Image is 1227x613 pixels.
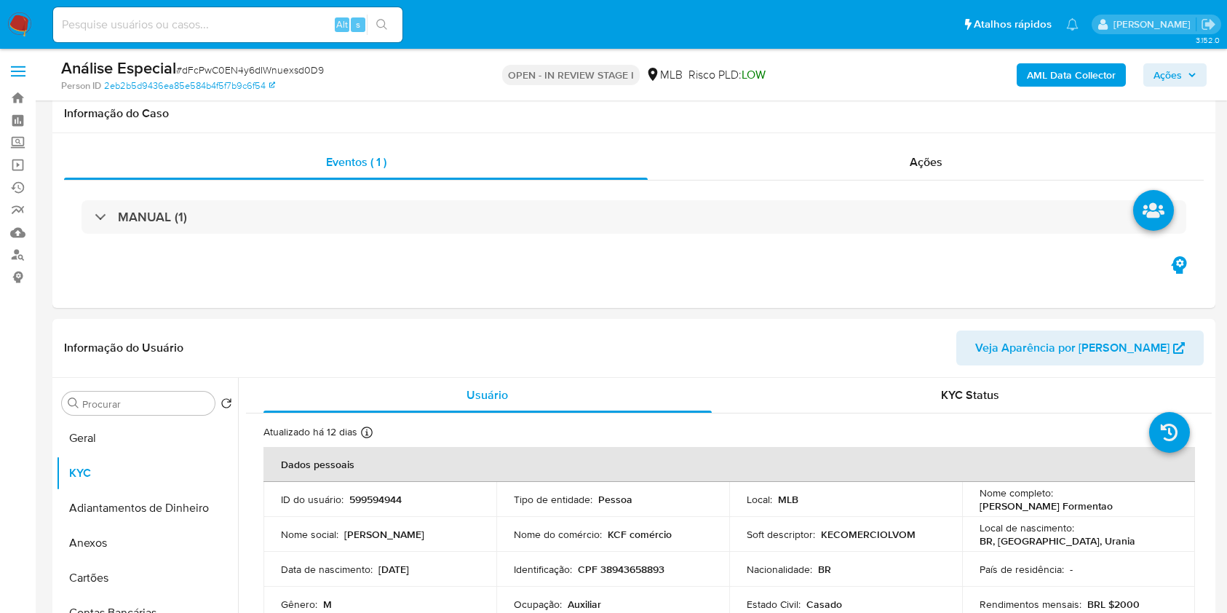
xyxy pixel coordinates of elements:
[598,493,632,506] p: Pessoa
[975,331,1170,365] span: Veja Aparência por [PERSON_NAME]
[1087,598,1140,611] p: BRL $2000
[56,561,238,596] button: Cartões
[568,598,601,611] p: Auxiliar
[980,598,1081,611] p: Rendimentos mensais :
[514,563,572,576] p: Identificação :
[980,486,1053,499] p: Nome completo :
[82,398,209,411] input: Procurar
[806,598,842,611] p: Casado
[980,563,1064,576] p: País de residência :
[608,528,672,541] p: KCF comércio
[263,447,1195,482] th: Dados pessoais
[747,493,772,506] p: Local :
[818,563,831,576] p: BR
[747,563,812,576] p: Nacionalidade :
[56,456,238,491] button: KYC
[1017,63,1126,87] button: AML Data Collector
[64,341,183,355] h1: Informação do Usuário
[466,387,508,403] span: Usuário
[56,491,238,526] button: Adiantamentos de Dinheiro
[688,67,766,83] span: Risco PLD:
[56,526,238,561] button: Anexos
[326,154,386,170] span: Eventos ( 1 )
[742,66,766,83] span: LOW
[514,598,562,611] p: Ocupação :
[221,398,232,414] button: Retornar ao pedido padrão
[980,499,1113,513] p: [PERSON_NAME] Formentao
[821,528,916,541] p: KECOMERCIOLVOM
[263,425,357,439] p: Atualizado há 12 dias
[514,493,592,506] p: Tipo de entidade :
[910,154,942,170] span: Ações
[514,528,602,541] p: Nome do comércio :
[367,15,397,35] button: search-icon
[1070,563,1073,576] p: -
[68,398,79,409] button: Procurar
[980,521,1074,534] p: Local de nascimento :
[974,17,1052,32] span: Atalhos rápidos
[281,493,344,506] p: ID do usuário :
[646,67,683,83] div: MLB
[378,563,409,576] p: [DATE]
[64,106,1204,121] h1: Informação do Caso
[956,331,1204,365] button: Veja Aparência por [PERSON_NAME]
[176,63,324,77] span: # dFcPwC0EN4y6dIWnuexsd0D9
[323,598,332,611] p: M
[778,493,798,506] p: MLB
[578,563,664,576] p: CPF 38943658893
[1153,63,1182,87] span: Ações
[104,79,275,92] a: 2eb2b5d9436ea85e584b4f5f7b9c6f54
[1027,63,1116,87] b: AML Data Collector
[61,79,101,92] b: Person ID
[336,17,348,31] span: Alt
[1201,17,1216,32] a: Sair
[53,15,402,34] input: Pesquise usuários ou casos...
[118,209,187,225] h3: MANUAL (1)
[747,528,815,541] p: Soft descriptor :
[980,534,1135,547] p: BR, [GEOGRAPHIC_DATA], Urania
[56,421,238,456] button: Geral
[502,65,640,85] p: OPEN - IN REVIEW STAGE I
[344,528,424,541] p: [PERSON_NAME]
[1143,63,1207,87] button: Ações
[1066,18,1079,31] a: Notificações
[61,56,176,79] b: Análise Especial
[349,493,402,506] p: 599594944
[941,387,999,403] span: KYC Status
[356,17,360,31] span: s
[82,200,1186,234] div: MANUAL (1)
[1113,17,1196,31] p: ana.conceicao@mercadolivre.com
[281,563,373,576] p: Data de nascimento :
[281,528,338,541] p: Nome social :
[281,598,317,611] p: Gênero :
[747,598,801,611] p: Estado Civil :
